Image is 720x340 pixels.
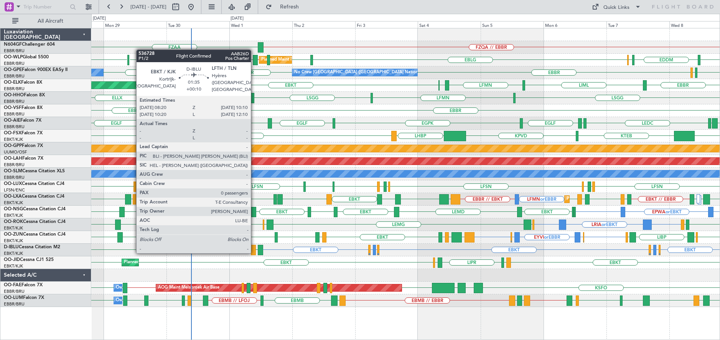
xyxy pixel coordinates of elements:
a: D-IBLUCessna Citation M2 [4,245,60,249]
a: OO-LAHFalcon 7X [4,156,43,161]
a: EBBR/BRU [4,124,25,130]
button: Refresh [262,1,308,13]
a: OO-FSXFalcon 7X [4,131,43,135]
a: N604GFChallenger 604 [4,42,55,47]
span: OO-LUM [4,295,23,300]
span: OO-GPE [4,68,22,72]
span: OO-LAH [4,156,22,161]
a: EBBR/BRU [4,73,25,79]
a: EBBR/BRU [4,175,25,180]
a: EBBR/BRU [4,301,25,307]
span: OO-LUX [4,182,22,186]
div: Owner Melsbroek Air Base [116,295,168,306]
a: EBKT/KJK [4,137,23,142]
a: LFSN/ENC [4,187,25,193]
div: Mon 6 [544,21,606,28]
div: Planned Maint Kortrijk-[GEOGRAPHIC_DATA] [124,257,213,268]
span: OO-SLM [4,169,22,173]
a: EBBR/BRU [4,86,25,92]
a: OO-LUMFalcon 7X [4,295,44,300]
span: OO-HHO [4,93,24,97]
a: EBBR/BRU [4,61,25,66]
a: EBBR/BRU [4,162,25,168]
a: OO-SLMCessna Citation XLS [4,169,65,173]
a: EBBR/BRU [4,111,25,117]
span: [DATE] - [DATE] [130,3,166,10]
div: Sat 4 [418,21,481,28]
span: OO-LXA [4,194,22,199]
div: Fri 3 [355,21,418,28]
span: OO-ZUN [4,232,23,237]
div: Planned Maint Milan (Linate) [261,54,316,66]
span: OO-NSG [4,207,23,211]
a: EBBR/BRU [4,48,25,54]
span: D-IBLU [4,245,19,249]
span: OO-FAE [4,283,21,287]
button: Quick Links [588,1,645,13]
span: OO-ELK [4,80,21,85]
input: Trip Number [23,1,68,13]
a: OO-ELKFalcon 8X [4,80,42,85]
span: OO-ROK [4,220,23,224]
a: OO-HHOFalcon 8X [4,93,45,97]
div: Mon 29 [104,21,166,28]
a: EBBR/BRU [4,289,25,294]
span: All Aircraft [20,18,81,24]
a: OO-GPPFalcon 7X [4,144,43,148]
a: EBKT/KJK [4,263,23,269]
a: OO-FAEFalcon 7X [4,283,43,287]
a: OO-ZUNCessna Citation CJ4 [4,232,66,237]
a: OO-ROKCessna Citation CJ4 [4,220,66,224]
span: Refresh [274,4,306,10]
span: OO-VSF [4,106,21,110]
button: All Aircraft [8,15,83,27]
a: UUMO/OSF [4,149,27,155]
div: Wed 1 [229,21,292,28]
a: OO-NSGCessna Citation CJ4 [4,207,66,211]
div: AOG Maint Kortrijk-[GEOGRAPHIC_DATA] [152,219,235,230]
span: OO-FSX [4,131,21,135]
span: OO-JID [4,257,20,262]
a: EBBR/BRU [4,99,25,104]
a: OO-LUXCessna Citation CJ4 [4,182,64,186]
div: [DATE] [231,15,244,22]
a: OO-JIDCessna CJ1 525 [4,257,54,262]
div: Sun 5 [481,21,544,28]
span: OO-AIE [4,118,20,123]
a: OO-LXACessna Citation CJ4 [4,194,64,199]
div: AOG Maint Melsbroek Air Base [158,282,219,294]
div: Thu 2 [292,21,355,28]
a: EBKT/KJK [4,200,23,206]
a: EBKT/KJK [4,225,23,231]
a: OO-AIEFalcon 7X [4,118,41,123]
a: OO-WLPGlobal 5500 [4,55,49,59]
div: [DATE] [93,15,106,22]
div: Owner Melsbroek Air Base [116,282,168,294]
span: OO-GPP [4,144,22,148]
a: EBKT/KJK [4,213,23,218]
span: N604GF [4,42,22,47]
div: Tue 7 [606,21,669,28]
span: OO-WLP [4,55,23,59]
div: Quick Links [603,4,629,12]
div: Planned Maint Kortrijk-[GEOGRAPHIC_DATA] [567,193,656,205]
a: OO-VSFFalcon 8X [4,106,43,110]
a: EBKT/KJK [4,238,23,244]
div: No Crew [GEOGRAPHIC_DATA] ([GEOGRAPHIC_DATA] National) [294,67,423,78]
a: OO-GPEFalcon 900EX EASy II [4,68,68,72]
div: Tue 30 [166,21,229,28]
a: EBKT/KJK [4,251,23,256]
